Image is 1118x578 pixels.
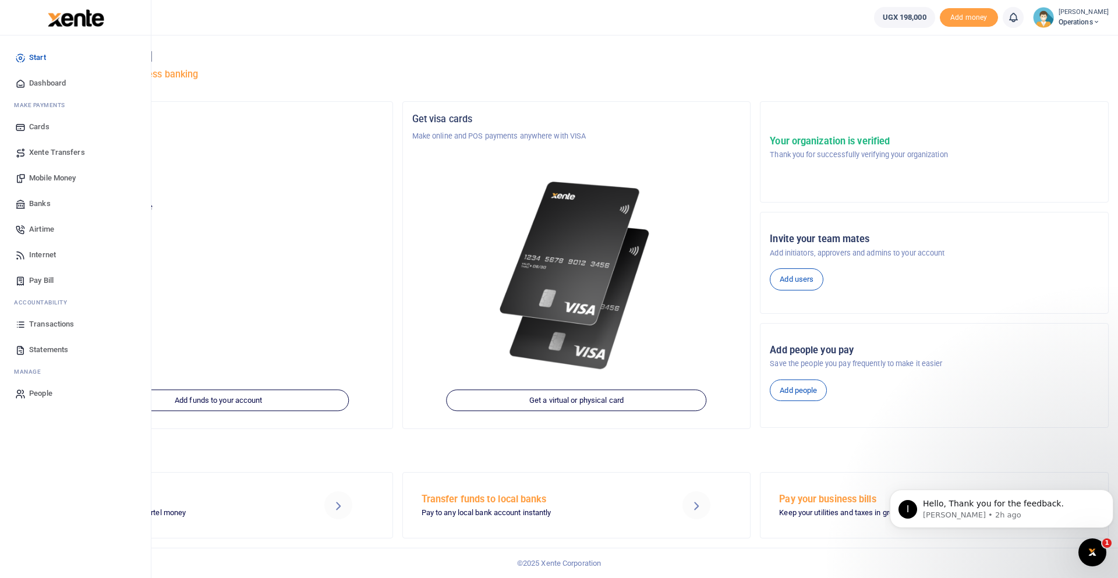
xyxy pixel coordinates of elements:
[1078,538,1106,566] iframe: Intercom live chat
[44,50,1109,63] h4: Hello [PERSON_NAME]
[9,140,141,165] a: Xente Transfers
[54,130,383,142] p: GrayMist Limited
[940,8,998,27] li: Toup your wallet
[770,136,947,147] h5: Your organization is verified
[9,268,141,293] a: Pay Bill
[44,472,393,538] a: Send Mobile Money MTN mobile money and Airtel money
[63,494,293,505] h5: Send Mobile Money
[29,388,52,399] span: People
[54,201,383,213] p: Your current account balance
[9,96,141,114] li: M
[9,293,141,311] li: Ac
[9,191,141,217] a: Banks
[1059,17,1109,27] span: Operations
[9,217,141,242] a: Airtime
[47,13,104,22] a: logo-small logo-large logo-large
[20,367,41,376] span: anage
[9,242,141,268] a: Internet
[779,507,1009,519] p: Keep your utilities and taxes in great shape
[446,389,706,412] a: Get a virtual or physical card
[422,494,652,505] h5: Transfer funds to local banks
[9,114,141,140] a: Cards
[9,381,141,406] a: People
[1033,7,1109,28] a: profile-user [PERSON_NAME] Operations
[29,318,74,330] span: Transactions
[29,121,49,133] span: Cards
[422,507,652,519] p: Pay to any local bank account instantly
[54,114,383,125] h5: Organization
[29,52,46,63] span: Start
[869,7,940,28] li: Wallet ballance
[29,198,51,210] span: Banks
[23,298,67,307] span: countability
[29,224,54,235] span: Airtime
[779,494,1009,505] h5: Pay your business bills
[54,176,383,187] p: Operations
[9,165,141,191] a: Mobile Money
[883,12,926,23] span: UGX 198,000
[29,275,54,286] span: Pay Bill
[20,101,65,109] span: ake Payments
[9,311,141,337] a: Transactions
[29,249,56,261] span: Internet
[29,172,76,184] span: Mobile Money
[1102,538,1112,548] span: 1
[770,149,947,161] p: Thank you for successfully verifying your organization
[44,69,1109,80] h5: Welcome to better business banking
[940,12,998,21] a: Add money
[9,45,141,70] a: Start
[770,247,1099,259] p: Add initiators, approvers and admins to your account
[1033,7,1054,28] img: profile-user
[9,337,141,363] a: Statements
[412,114,741,125] h5: Get visa cards
[412,130,741,142] p: Make online and POS payments anywhere with VISA
[63,507,293,519] p: MTN mobile money and Airtel money
[54,216,383,228] h5: UGX 198,000
[89,389,349,412] a: Add funds to your account
[29,77,66,89] span: Dashboard
[9,363,141,381] li: M
[885,465,1118,547] iframe: Intercom notifications message
[48,9,104,27] img: logo-large
[770,358,1099,370] p: Save the people you pay frequently to make it easier
[770,380,827,402] a: Add people
[29,344,68,356] span: Statements
[770,268,823,290] a: Add users
[44,444,1109,457] h4: Make a transaction
[402,472,751,538] a: Transfer funds to local banks Pay to any local bank account instantly
[940,8,998,27] span: Add money
[770,233,1099,245] h5: Invite your team mates
[770,345,1099,356] h5: Add people you pay
[29,147,85,158] span: Xente Transfers
[54,158,383,170] h5: Account
[494,170,659,381] img: xente-_physical_cards.png
[1059,8,1109,17] small: [PERSON_NAME]
[874,7,935,28] a: UGX 198,000
[760,472,1109,538] a: Pay your business bills Keep your utilities and taxes in great shape
[9,70,141,96] a: Dashboard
